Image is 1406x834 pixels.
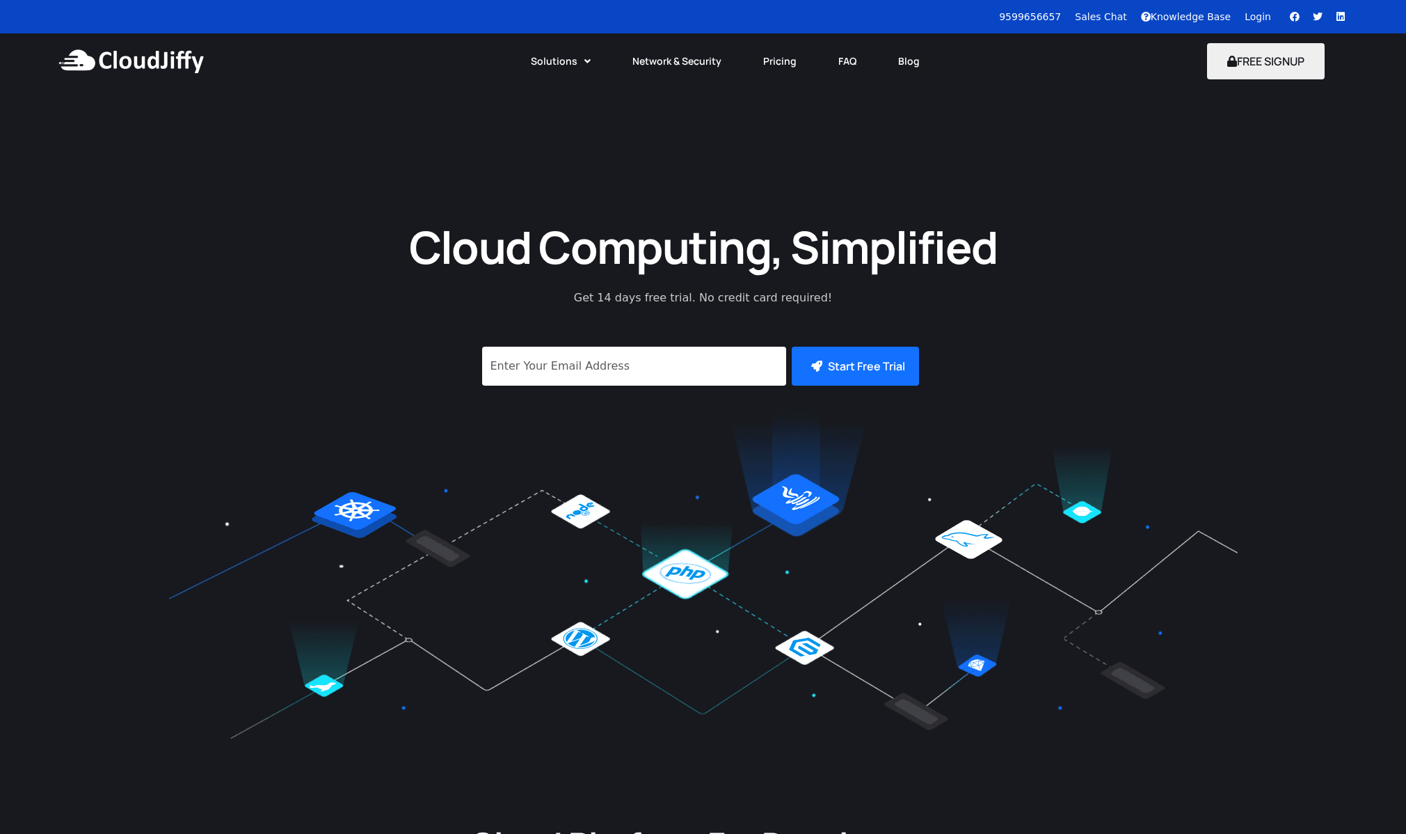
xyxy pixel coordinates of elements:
a: Sales Chat [1075,11,1126,22]
a: FAQ [817,46,877,77]
a: Blog [877,46,941,77]
a: Network & Security [612,46,742,77]
iframe: chat widget [1348,778,1392,820]
p: Get 14 days free trial. No credit card required! [512,290,895,306]
a: Pricing [742,46,817,77]
button: FREE SIGNUP [1207,43,1325,79]
a: Knowledge Base [1141,11,1231,22]
input: Enter Your Email Address [482,347,786,386]
h1: Cloud Computing, Simplified [390,218,1016,276]
a: Login [1245,11,1271,22]
button: Start Free Trial [792,347,919,386]
a: FREE SIGNUP [1207,54,1325,69]
a: 9599656657 [999,11,1061,22]
a: Solutions [510,46,612,77]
